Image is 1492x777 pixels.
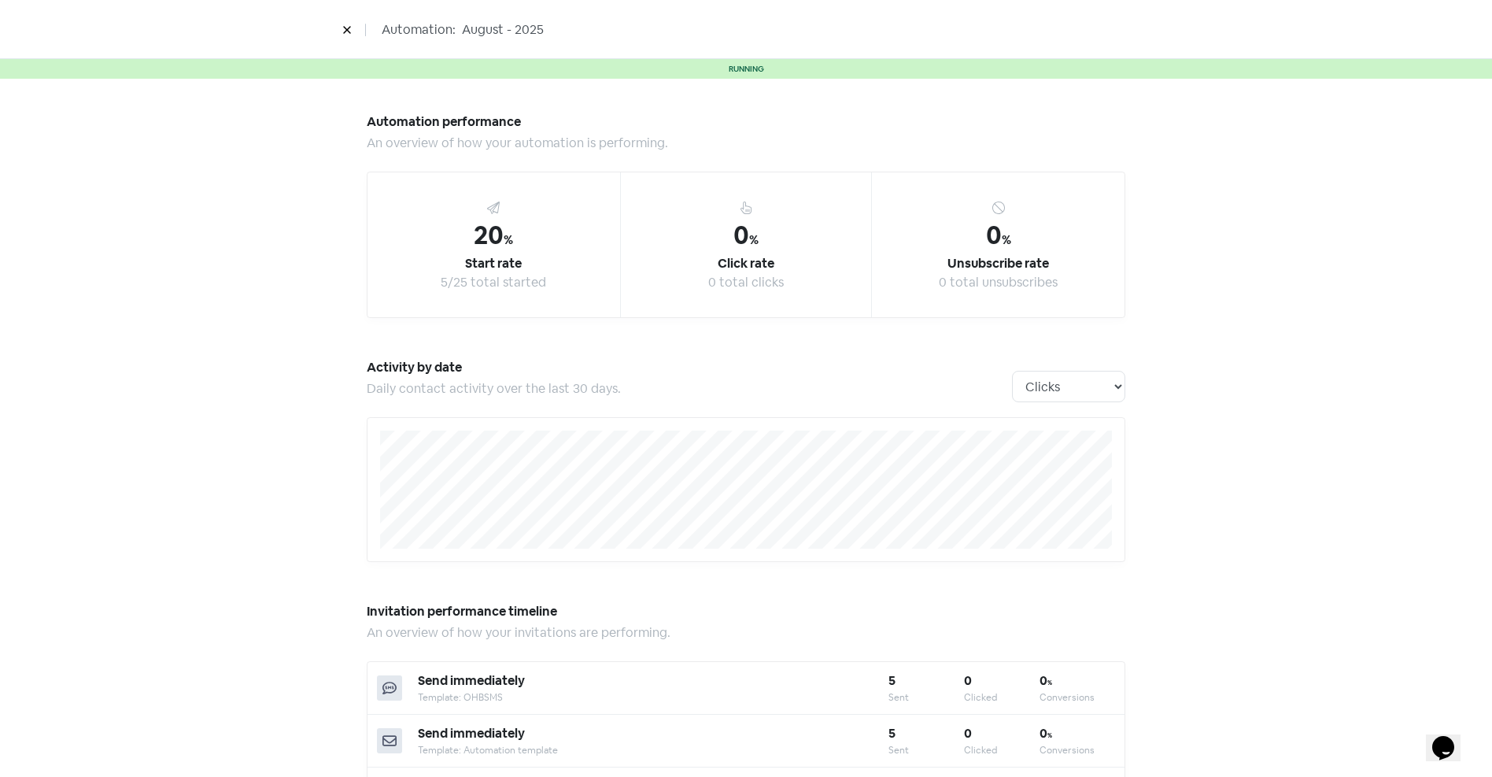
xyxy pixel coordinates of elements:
b: 5 [888,672,896,689]
span: % [504,231,513,248]
b: 0 [964,672,972,689]
div: Unsubscribe rate [947,254,1049,273]
div: An overview of how your automation is performing. [367,134,1125,153]
div: Conversions [1040,690,1115,705]
div: 0 total unsubscribes [939,273,1058,292]
div: 5/25 total started [441,273,546,292]
b: 0 [964,725,972,742]
b: 0 [1040,672,1052,689]
span: % [749,231,759,248]
div: 0 [733,216,759,254]
div: Sent [888,743,964,757]
span: Send immediately [418,725,525,742]
div: An overview of how your invitations are performing. [367,623,1125,642]
div: 0 [986,216,1011,254]
div: Clicked [964,690,1040,705]
b: 5 [888,725,896,742]
div: Conversions [1040,743,1115,757]
div: Template: Automation template [418,743,888,757]
div: Click rate [718,254,774,273]
iframe: chat widget [1426,714,1476,761]
span: Automation: [382,20,456,39]
h5: Automation performance [367,110,1125,134]
div: 20 [474,216,513,254]
span: % [1047,731,1052,739]
div: Clicked [964,743,1040,757]
h5: Activity by date [367,356,1012,379]
div: Start rate [465,254,522,273]
div: Sent [888,690,964,705]
span: Send immediately [418,672,525,689]
div: Template: OHBSMS [418,690,888,705]
span: % [1047,679,1052,686]
div: 0 total clicks [708,273,784,292]
h5: Invitation performance timeline [367,600,1125,623]
span: % [1002,231,1011,248]
b: 0 [1040,725,1052,742]
div: Daily contact activity over the last 30 days. [367,379,1012,398]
